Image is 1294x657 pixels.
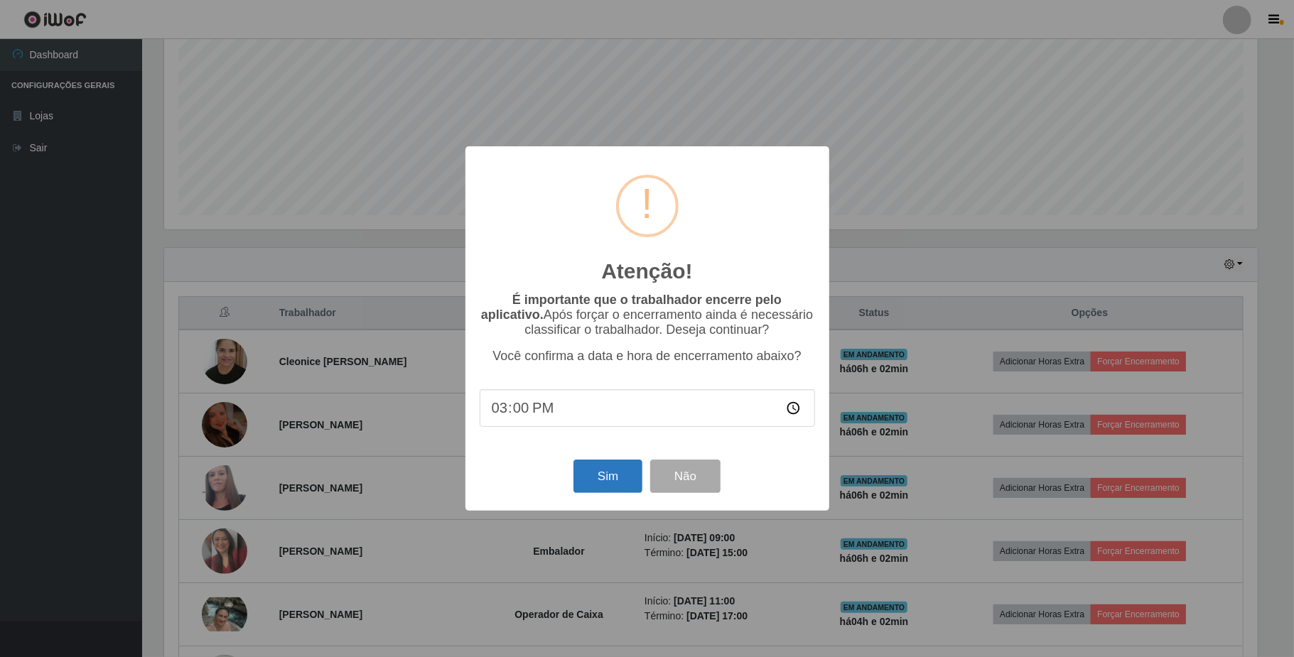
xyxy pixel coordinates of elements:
[601,259,692,284] h2: Atenção!
[481,293,782,322] b: É importante que o trabalhador encerre pelo aplicativo.
[650,460,721,493] button: Não
[480,293,815,337] p: Após forçar o encerramento ainda é necessário classificar o trabalhador. Deseja continuar?
[573,460,642,493] button: Sim
[480,349,815,364] p: Você confirma a data e hora de encerramento abaixo?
